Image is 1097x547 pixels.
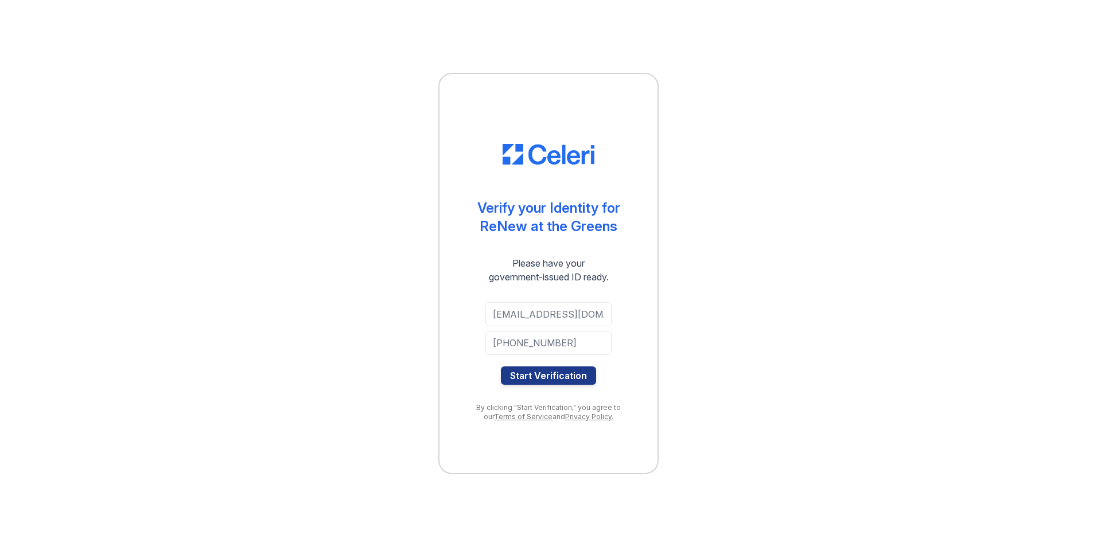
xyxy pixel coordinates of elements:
input: Email [485,302,612,326]
div: Please have your government-issued ID ready. [468,256,629,284]
button: Start Verification [501,366,596,385]
img: CE_Logo_Blue-a8612792a0a2168367f1c8372b55b34899dd931a85d93a1a3d3e32e68fde9ad4.png [503,144,594,165]
input: Phone [485,331,612,355]
div: By clicking "Start Verification," you agree to our and [462,403,635,421]
a: Privacy Policy. [565,412,613,421]
a: Terms of Service [494,412,553,421]
div: Verify your Identity for ReNew at the Greens [477,199,620,236]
